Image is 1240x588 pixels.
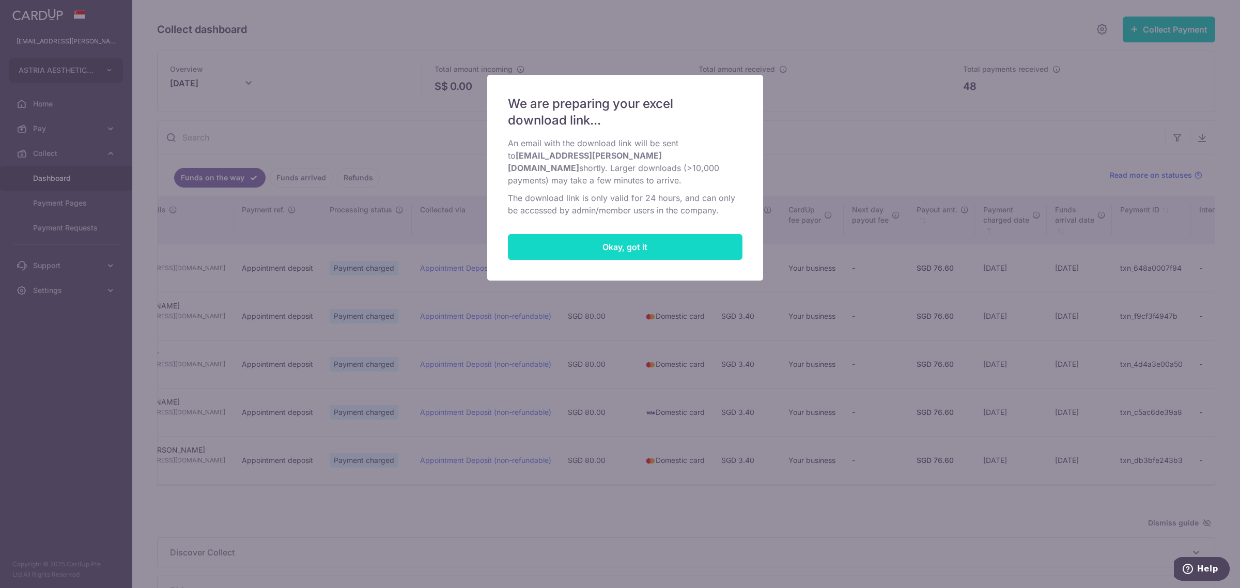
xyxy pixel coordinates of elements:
p: The download link is only valid for 24 hours, and can only be accessed by admin/member users in t... [508,192,742,216]
span: Help [23,7,44,17]
iframe: Opens a widget where you can find more information [1174,557,1230,583]
b: [EMAIL_ADDRESS][PERSON_NAME][DOMAIN_NAME] [508,150,662,173]
button: Close [508,234,742,260]
p: An email with the download link will be sent to shortly. Larger downloads (>10,000 payments) may ... [508,137,742,187]
span: We are preparing your excel download link... [508,96,730,129]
